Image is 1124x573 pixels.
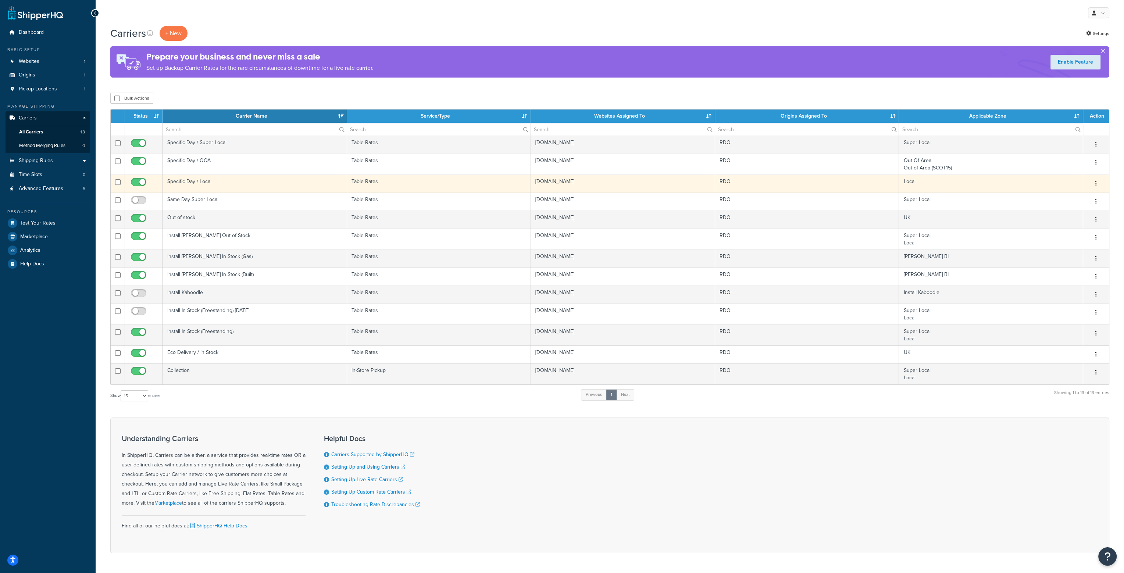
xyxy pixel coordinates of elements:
a: Help Docs [6,257,90,271]
li: Shipping Rules [6,154,90,168]
a: Analytics [6,244,90,257]
img: ad-rules-rateshop-fe6ec290ccb7230408bd80ed9643f0289d75e0ffd9eb532fc0e269fcd187b520.png [110,46,146,78]
span: Pickup Locations [19,86,57,92]
td: Install In Stock (Freestanding) [163,325,347,345]
a: Setting Up Live Rate Carriers [331,476,403,483]
span: All Carriers [19,129,43,135]
td: RDO [715,211,899,229]
a: Setting Up and Using Carriers [331,463,405,471]
span: 0 [83,172,85,178]
td: Super Local Local [899,325,1083,345]
td: [DOMAIN_NAME] [531,175,715,193]
li: Method Merging Rules [6,139,90,153]
a: 1 [606,389,617,400]
td: RDO [715,304,899,325]
td: [DOMAIN_NAME] [531,268,715,286]
td: [DOMAIN_NAME] [531,250,715,268]
td: [DOMAIN_NAME] [531,304,715,325]
span: Origins [19,72,35,78]
td: [DOMAIN_NAME] [531,364,715,384]
td: Table Rates [347,250,531,268]
td: Install In Stock (Freestanding) [DATE] [163,304,347,325]
td: RDO [715,345,899,364]
td: RDO [715,325,899,345]
button: Open Resource Center [1098,547,1117,566]
td: RDO [715,250,899,268]
select: Showentries [121,390,148,401]
a: Method Merging Rules 0 [6,139,90,153]
span: 1 [84,58,85,65]
th: Applicable Zone: activate to sort column ascending [899,110,1083,123]
p: Set up Backup Carrier Rates for the rare circumstances of downtime for a live rate carrier. [146,63,374,73]
td: RDO [715,193,899,211]
th: Action [1083,110,1109,123]
td: Table Rates [347,345,531,364]
td: Table Rates [347,175,531,193]
a: Next [616,389,634,400]
th: Origins Assigned To: activate to sort column ascending [715,110,899,123]
td: Super Local Local [899,364,1083,384]
td: Table Rates [347,268,531,286]
input: Search [715,123,899,136]
td: [DOMAIN_NAME] [531,211,715,229]
li: All Carriers [6,125,90,139]
input: Search [531,123,715,136]
td: [DOMAIN_NAME] [531,136,715,154]
a: Origins 1 [6,68,90,82]
td: UK [899,211,1083,229]
td: Install [PERSON_NAME] In Stock (Built) [163,268,347,286]
a: Pickup Locations 1 [6,82,90,96]
td: Local [899,175,1083,193]
a: Dashboard [6,26,90,39]
td: Specific Day / OOA [163,154,347,175]
span: 0 [82,143,85,149]
div: In ShipperHQ, Carriers can be either, a service that provides real-time rates OR a user-defined r... [122,434,306,508]
a: Troubleshooting Rate Discrepancies [331,501,420,508]
a: Previous [581,389,607,400]
td: Table Rates [347,136,531,154]
span: 5 [83,186,85,192]
td: Eco Delivery / In Stock [163,345,347,364]
td: RDO [715,136,899,154]
td: Table Rates [347,304,531,325]
a: Carriers Supported by ShipperHQ [331,451,414,458]
span: Analytics [20,247,40,254]
th: Service/Type: activate to sort column ascending [347,110,531,123]
a: Time Slots 0 [6,168,90,182]
div: Manage Shipping [6,103,90,110]
span: Shipping Rules [19,158,53,164]
td: Super Local [899,193,1083,211]
td: RDO [715,229,899,250]
td: Table Rates [347,154,531,175]
span: 13 [81,129,85,135]
span: 1 [84,86,85,92]
td: RDO [715,364,899,384]
span: Carriers [19,115,37,121]
a: ShipperHQ Help Docs [189,522,247,530]
span: Time Slots [19,172,42,178]
td: Install Kaboodle [163,286,347,304]
span: Help Docs [20,261,44,267]
a: Carriers [6,111,90,125]
span: Method Merging Rules [19,143,65,149]
td: Same Day Super Local [163,193,347,211]
li: Carriers [6,111,90,153]
td: Install [PERSON_NAME] Out of Stock [163,229,347,250]
div: Basic Setup [6,47,90,53]
label: Show entries [110,390,160,401]
input: Search [163,123,347,136]
td: Out Of Area Out of Area (SCOT15) [899,154,1083,175]
td: Install Kaboodle [899,286,1083,304]
td: [DOMAIN_NAME] [531,229,715,250]
td: Specific Day / Super Local [163,136,347,154]
td: Table Rates [347,229,531,250]
li: Advanced Features [6,182,90,196]
span: Advanced Features [19,186,63,192]
td: [DOMAIN_NAME] [531,325,715,345]
span: Marketplace [20,234,48,240]
td: Super Local Local [899,229,1083,250]
li: Marketplace [6,230,90,243]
